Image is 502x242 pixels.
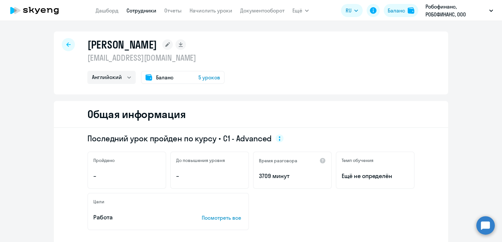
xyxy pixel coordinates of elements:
a: Документооборот [240,7,285,14]
h2: Общая информация [87,108,186,121]
button: Робофинанс, РОБОФИНАНС, ООО [422,3,496,18]
a: Отчеты [164,7,182,14]
h1: [PERSON_NAME] [87,38,157,51]
span: 5 уроков [198,73,220,81]
button: Балансbalance [384,4,418,17]
span: Последний урок пройден по курсу • C1 - Advanced [87,133,272,144]
p: Робофинанс, РОБОФИНАНС, ООО [425,3,487,18]
a: Дашборд [96,7,119,14]
h5: Цели [93,199,104,205]
h5: До повышения уровня [176,157,225,163]
a: Начислить уроки [190,7,232,14]
p: – [93,172,160,180]
button: Ещё [292,4,309,17]
span: RU [346,7,352,14]
button: RU [341,4,363,17]
p: 3709 минут [259,172,326,180]
p: [EMAIL_ADDRESS][DOMAIN_NAME] [87,52,225,63]
h5: Темп обучения [342,157,374,163]
div: Баланс [388,7,405,14]
img: balance [408,7,414,14]
span: Ещё не определён [342,172,409,180]
p: Работа [93,213,181,222]
p: Посмотреть все [202,214,243,222]
span: Ещё [292,7,302,14]
h5: Время разговора [259,158,297,164]
span: Баланс [156,73,173,81]
p: – [176,172,243,180]
h5: Пройдено [93,157,115,163]
a: Сотрудники [126,7,156,14]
